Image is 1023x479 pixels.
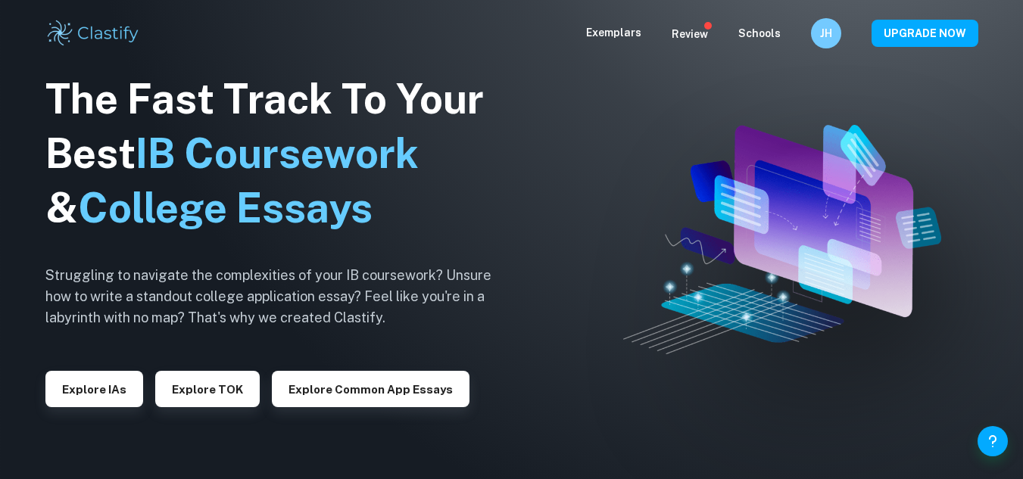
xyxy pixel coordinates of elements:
h1: The Fast Track To Your Best & [45,72,515,235]
img: Clastify logo [45,18,142,48]
button: Explore TOK [155,371,260,407]
a: Explore Common App essays [272,381,469,396]
button: Help and Feedback [978,426,1008,456]
img: Clastify hero [623,125,941,355]
p: Review [672,26,708,42]
button: JH [811,18,841,48]
button: Explore IAs [45,371,143,407]
a: Explore IAs [45,381,143,396]
span: College Essays [78,184,373,232]
a: Explore TOK [155,381,260,396]
a: Schools [738,27,781,39]
p: Exemplars [586,24,641,41]
h6: JH [817,25,834,42]
button: Explore Common App essays [272,371,469,407]
h6: Struggling to navigate the complexities of your IB coursework? Unsure how to write a standout col... [45,265,515,328]
span: IB Coursework [136,129,419,177]
button: UPGRADE NOW [872,20,978,47]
